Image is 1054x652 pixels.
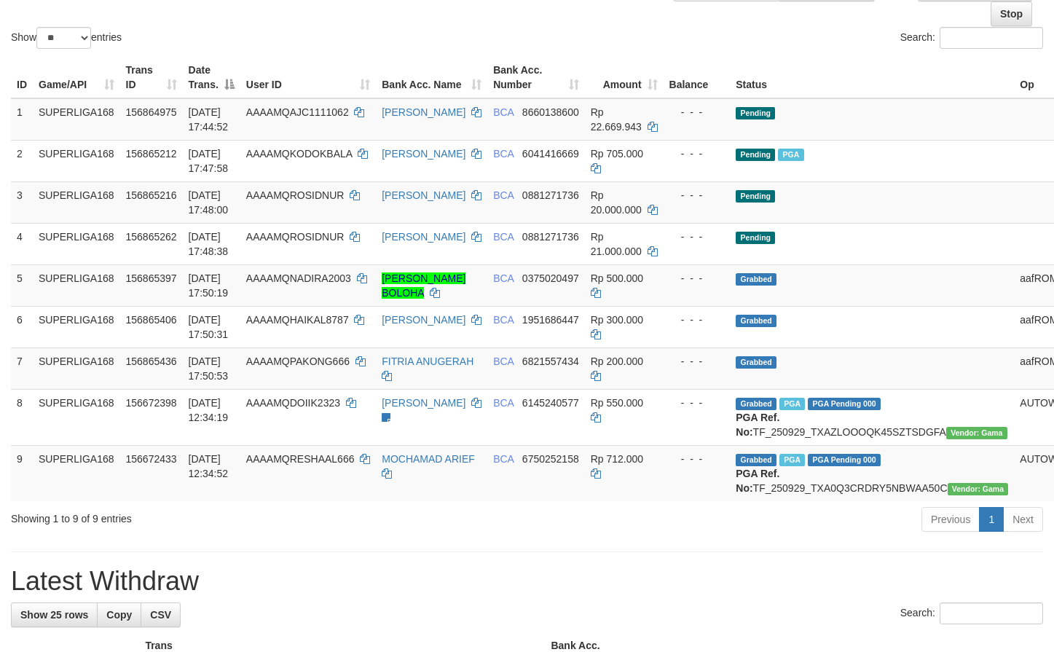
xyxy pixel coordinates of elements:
td: 7 [11,347,33,389]
label: Search: [900,27,1043,49]
th: Trans ID: activate to sort column ascending [120,57,183,98]
td: SUPERLIGA168 [33,223,120,264]
span: Copy 1951686447 to clipboard [522,314,579,326]
td: SUPERLIGA168 [33,445,120,501]
th: Amount: activate to sort column ascending [585,57,664,98]
span: Copy 0881271736 to clipboard [522,231,579,243]
span: BCA [493,231,514,243]
input: Search: [940,602,1043,624]
div: - - - [669,229,725,244]
div: - - - [669,396,725,410]
span: Grabbed [736,454,776,466]
div: - - - [669,313,725,327]
span: 156864975 [126,106,177,118]
span: BCA [493,189,514,201]
span: Copy 0881271736 to clipboard [522,189,579,201]
span: Rp 21.000.000 [591,231,642,257]
span: Marked by aafsoycanthlai [779,454,805,466]
span: AAAAMQRESHAAL666 [246,453,355,465]
td: 1 [11,98,33,141]
span: [DATE] 17:44:52 [189,106,229,133]
span: Rp 300.000 [591,314,643,326]
span: Rp 705.000 [591,148,643,160]
span: Pending [736,107,775,119]
a: CSV [141,602,181,627]
span: Copy 0375020497 to clipboard [522,272,579,284]
th: Bank Acc. Number: activate to sort column ascending [487,57,585,98]
select: Showentries [36,27,91,49]
span: 156865397 [126,272,177,284]
span: AAAAMQPAKONG666 [246,356,350,367]
b: PGA Ref. No: [736,412,779,438]
span: BCA [493,272,514,284]
td: SUPERLIGA168 [33,140,120,181]
th: User ID: activate to sort column ascending [240,57,376,98]
span: Rp 22.669.943 [591,106,642,133]
span: Grabbed [736,398,776,410]
span: [DATE] 17:50:19 [189,272,229,299]
span: Marked by aafsoycanthlai [778,149,803,161]
span: Pending [736,149,775,161]
a: [PERSON_NAME] [382,106,465,118]
a: [PERSON_NAME] BOLOHA [382,272,465,299]
span: [DATE] 17:47:58 [189,148,229,174]
span: BCA [493,106,514,118]
span: AAAAMQKODOKBALA [246,148,353,160]
span: AAAAMQROSIDNUR [246,189,345,201]
span: BCA [493,356,514,367]
span: Marked by aafsoycanthlai [779,398,805,410]
th: Balance [664,57,731,98]
a: [PERSON_NAME] [382,314,465,326]
span: Pending [736,190,775,203]
div: - - - [669,452,725,466]
span: Vendor URL: https://trx31.1velocity.biz [946,427,1007,439]
td: SUPERLIGA168 [33,347,120,389]
span: BCA [493,314,514,326]
span: Copy 6750252158 to clipboard [522,453,579,465]
td: 5 [11,264,33,306]
span: Rp 20.000.000 [591,189,642,216]
span: 156865436 [126,356,177,367]
td: SUPERLIGA168 [33,306,120,347]
span: Grabbed [736,315,776,327]
td: 4 [11,223,33,264]
a: [PERSON_NAME] [382,397,465,409]
th: ID [11,57,33,98]
span: [DATE] 12:34:19 [189,397,229,423]
span: BCA [493,397,514,409]
span: Rp 712.000 [591,453,643,465]
td: 3 [11,181,33,223]
label: Show entries [11,27,122,49]
th: Bank Acc. Name: activate to sort column ascending [376,57,487,98]
span: Pending [736,232,775,244]
span: 156865212 [126,148,177,160]
span: Copy [106,609,132,621]
div: Showing 1 to 9 of 9 entries [11,506,428,526]
td: TF_250929_TXAZLOOOQK45SZTSDGFA [730,389,1014,445]
td: 2 [11,140,33,181]
span: AAAAMQROSIDNUR [246,231,345,243]
span: Copy 8660138600 to clipboard [522,106,579,118]
td: TF_250929_TXA0Q3CRDRY5NBWAA50C [730,445,1014,501]
span: BCA [493,148,514,160]
div: - - - [669,105,725,119]
span: Copy 6041416669 to clipboard [522,148,579,160]
span: 156672433 [126,453,177,465]
span: CSV [150,609,171,621]
span: 156865406 [126,314,177,326]
span: [DATE] 12:34:52 [189,453,229,479]
span: [DATE] 17:48:00 [189,189,229,216]
td: SUPERLIGA168 [33,389,120,445]
div: - - - [669,354,725,369]
span: [DATE] 17:48:38 [189,231,229,257]
div: - - - [669,271,725,286]
span: AAAAMQNADIRA2003 [246,272,351,284]
span: [DATE] 17:50:31 [189,314,229,340]
span: PGA Pending [808,454,881,466]
td: 8 [11,389,33,445]
td: 6 [11,306,33,347]
span: Grabbed [736,273,776,286]
td: SUPERLIGA168 [33,98,120,141]
th: Game/API: activate to sort column ascending [33,57,120,98]
a: FITRIA ANUGERAH [382,356,473,367]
